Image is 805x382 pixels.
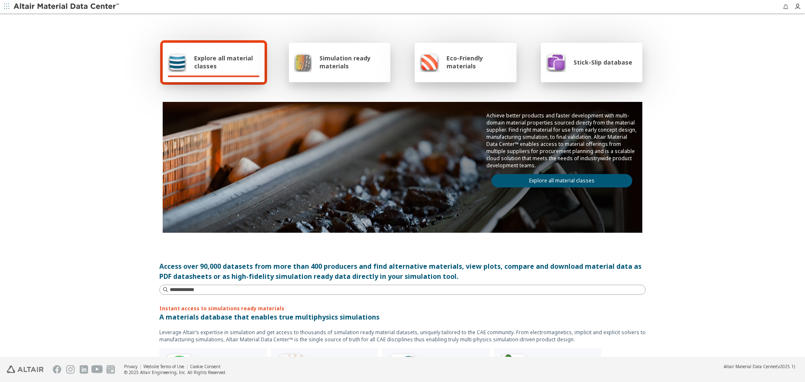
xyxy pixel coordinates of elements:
[319,54,385,70] span: Simulation ready materials
[194,54,260,70] span: Explore all material classes
[159,329,646,343] p: Leverage Altair’s expertise in simulation and get access to thousands of simulation ready materia...
[124,369,226,375] div: © 2025 Altair Engineering, Inc. All Rights Reserved.
[143,364,184,369] a: Website Terms of Use
[724,364,795,369] div: (v2025.1)
[574,58,632,66] span: Stick-Slip database
[294,52,312,72] img: Simulation ready materials
[491,174,632,187] a: Explore all material classes
[447,54,511,70] span: Eco-Friendly materials
[190,364,221,369] a: Cookie Consent
[124,364,138,369] a: Privacy
[724,364,776,369] span: Altair Material Data Center
[546,52,566,72] img: Stick-Slip database
[420,52,439,72] img: Eco-Friendly materials
[7,366,44,373] img: Altair Engineering
[159,312,646,322] p: A materials database that enables true multiphysics simulations
[159,261,646,281] div: Access over 90,000 datasets from more than 400 producers and find alternative materials, view plo...
[13,3,120,11] img: Altair Material Data Center
[486,112,637,169] p: Achieve better products and faster development with multi-domain material properties sourced dire...
[159,305,646,312] p: Instant access to simulations ready materials
[168,52,187,72] img: Explore all material classes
